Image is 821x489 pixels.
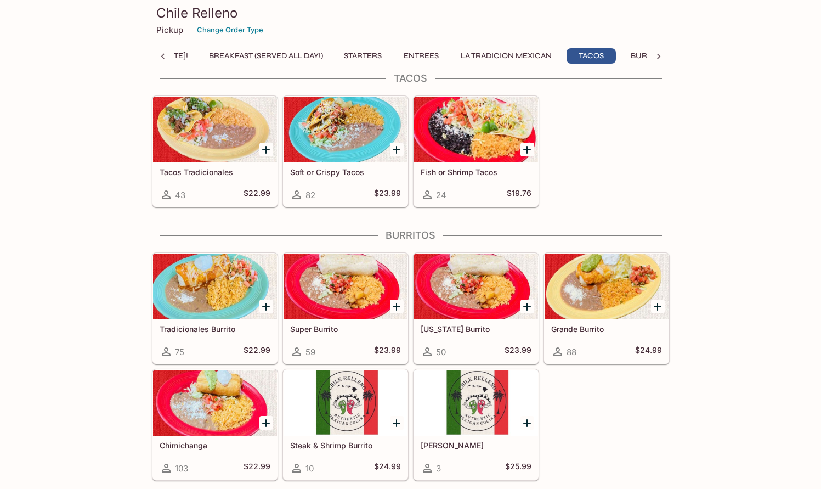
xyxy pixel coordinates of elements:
button: La Tradicion Mexican [455,48,558,64]
button: Burritos [625,48,675,64]
div: Tacos Tradicionales [153,97,277,162]
button: Add Steak & Shrimp Burrito [390,416,404,430]
h5: $19.76 [507,188,531,201]
h5: $23.99 [505,345,531,358]
a: Chimichanga103$22.99 [152,369,278,480]
button: Tacos [567,48,616,64]
button: Add Mamamia Burrito [520,416,534,430]
h5: Steak & Shrimp Burrito [290,441,401,450]
div: Tradicionales Burrito [153,254,277,319]
h3: Chile Relleno [156,4,665,21]
div: Super Burrito [284,254,407,319]
h5: $24.99 [635,345,662,358]
button: Add Tacos Tradicionales [259,143,273,156]
a: Grande Burrito88$24.99 [544,253,669,364]
a: Tacos Tradicionales43$22.99 [152,96,278,207]
span: 59 [305,347,315,357]
div: Chimichanga [153,370,277,436]
div: Fish or Shrimp Tacos [414,97,538,162]
p: Pickup [156,25,183,35]
h4: Tacos [152,72,670,85]
h5: Grande Burrito [551,324,662,334]
span: 24 [436,190,446,200]
a: Fish or Shrimp Tacos24$19.76 [414,96,539,207]
h5: $23.99 [374,188,401,201]
div: Mamamia Burrito [414,370,538,436]
div: Steak & Shrimp Burrito [284,370,407,436]
div: California Burrito [414,254,538,319]
h5: $25.99 [505,462,531,475]
h5: $24.99 [374,462,401,475]
h5: $22.99 [244,462,270,475]
span: 103 [175,463,188,474]
h5: $23.99 [374,345,401,358]
button: Change Order Type [192,21,268,38]
h5: $22.99 [244,345,270,358]
span: 75 [175,347,184,357]
a: [US_STATE] Burrito50$23.99 [414,253,539,364]
button: Add Soft or Crispy Tacos [390,143,404,156]
h5: Chimichanga [160,441,270,450]
a: [PERSON_NAME]3$25.99 [414,369,539,480]
button: Add Fish or Shrimp Tacos [520,143,534,156]
span: 43 [175,190,185,200]
h4: Burritos [152,229,670,241]
span: 10 [305,463,314,474]
button: Add California Burrito [520,300,534,313]
span: 3 [436,463,441,474]
button: Add Grande Burrito [651,300,665,313]
h5: Tacos Tradicionales [160,167,270,177]
div: Soft or Crispy Tacos [284,97,407,162]
span: 82 [305,190,315,200]
h5: Super Burrito [290,324,401,334]
a: Tradicionales Burrito75$22.99 [152,253,278,364]
button: Breakfast (Served ALL DAY!) [203,48,329,64]
button: Add Tradicionales Burrito [259,300,273,313]
h5: Fish or Shrimp Tacos [421,167,531,177]
a: Super Burrito59$23.99 [283,253,408,364]
button: Starters [338,48,388,64]
h5: $22.99 [244,188,270,201]
h5: Soft or Crispy Tacos [290,167,401,177]
a: Soft or Crispy Tacos82$23.99 [283,96,408,207]
button: Add Super Burrito [390,300,404,313]
div: Grande Burrito [545,254,669,319]
button: Add Chimichanga [259,416,273,430]
a: Steak & Shrimp Burrito10$24.99 [283,369,408,480]
span: 50 [436,347,446,357]
h5: [PERSON_NAME] [421,441,531,450]
h5: Tradicionales Burrito [160,324,270,334]
span: 88 [567,347,576,357]
button: Entrees [397,48,446,64]
h5: [US_STATE] Burrito [421,324,531,334]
